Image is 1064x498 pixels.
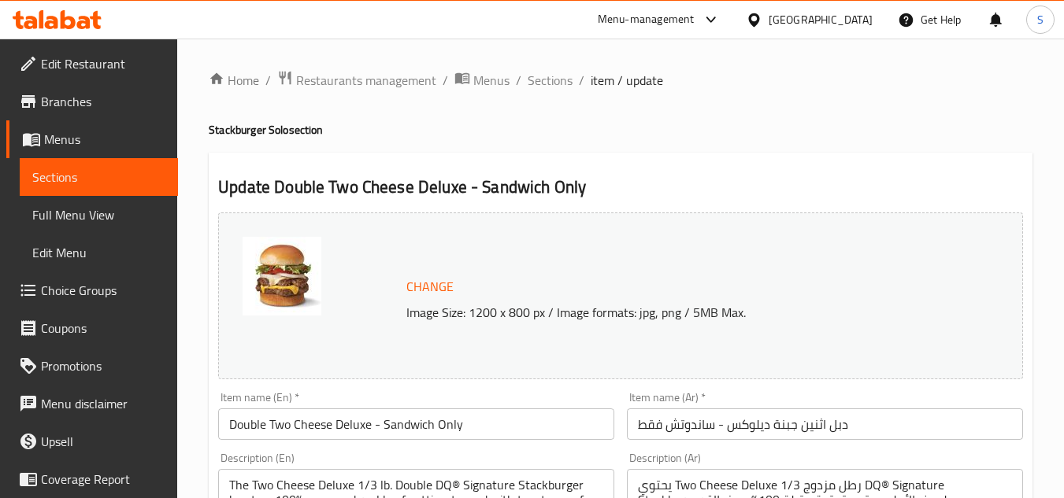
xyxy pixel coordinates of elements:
[243,237,321,315] img: 3_lb_Two_Cheese_Deluxe_Do638028034830987597.jpg
[277,70,436,90] a: Restaurants management
[454,70,510,90] a: Menus
[41,470,165,489] span: Coverage Report
[6,271,178,309] a: Choice Groups
[627,408,1023,440] input: Enter name Ar
[209,71,259,90] a: Home
[6,45,178,83] a: Edit Restaurant
[6,385,178,422] a: Menu disclaimer
[6,422,178,460] a: Upsell
[579,71,584,90] li: /
[443,71,448,90] li: /
[209,122,1032,138] h4: Stackburger Solo section
[41,319,165,338] span: Coupons
[528,71,573,90] a: Sections
[400,271,460,303] button: Change
[6,83,178,120] a: Branches
[44,130,165,149] span: Menus
[41,356,165,375] span: Promotions
[1037,11,1044,28] span: S
[400,303,967,322] p: Image Size: 1200 x 800 px / Image formats: jpg, png / 5MB Max.
[6,309,178,347] a: Coupons
[218,175,1023,199] h2: Update Double Two Cheese Deluxe - Sandwich Only
[406,275,454,298] span: Change
[265,71,271,90] li: /
[516,71,521,90] li: /
[598,10,695,29] div: Menu-management
[20,234,178,271] a: Edit Menu
[41,54,165,73] span: Edit Restaurant
[20,196,178,234] a: Full Menu View
[6,120,178,158] a: Menus
[41,92,165,111] span: Branches
[296,71,436,90] span: Restaurants management
[41,281,165,300] span: Choice Groups
[769,11,873,28] div: [GEOGRAPHIC_DATA]
[41,394,165,413] span: Menu disclaimer
[6,347,178,385] a: Promotions
[473,71,510,90] span: Menus
[32,243,165,262] span: Edit Menu
[218,408,614,440] input: Enter name En
[20,158,178,196] a: Sections
[591,71,663,90] span: item / update
[209,70,1032,90] nav: breadcrumb
[32,205,165,224] span: Full Menu View
[41,432,165,451] span: Upsell
[6,460,178,498] a: Coverage Report
[32,168,165,186] span: Sections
